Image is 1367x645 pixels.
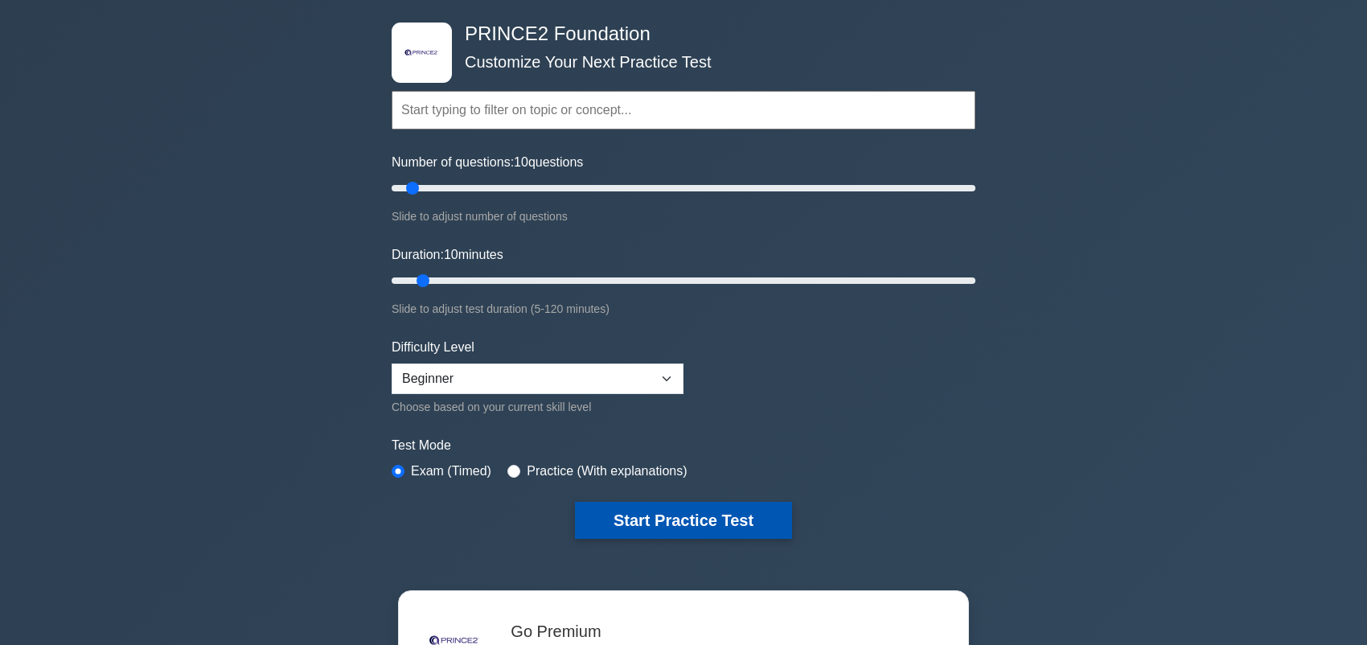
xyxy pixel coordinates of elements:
[392,153,583,172] label: Number of questions: questions
[392,436,975,455] label: Test Mode
[514,155,528,169] span: 10
[444,248,458,261] span: 10
[392,397,683,417] div: Choose based on your current skill level
[527,462,687,481] label: Practice (With explanations)
[392,207,975,226] div: Slide to adjust number of questions
[458,23,897,46] h4: PRINCE2 Foundation
[392,299,975,318] div: Slide to adjust test duration (5-120 minutes)
[392,245,503,265] label: Duration: minutes
[575,502,792,539] button: Start Practice Test
[392,91,975,129] input: Start typing to filter on topic or concept...
[392,338,474,357] label: Difficulty Level
[411,462,491,481] label: Exam (Timed)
